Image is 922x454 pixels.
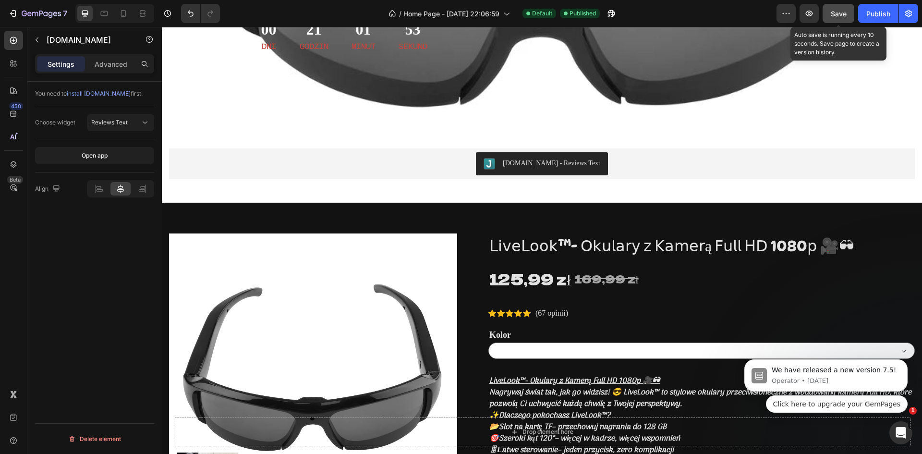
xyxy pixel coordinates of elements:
[314,125,446,148] button: Judge.me - Reviews Text
[181,4,220,23] div: Undo/Redo
[48,59,74,69] p: Settings
[823,4,854,23] button: Save
[99,14,115,25] p: DNI
[190,14,214,25] p: MINUT
[9,102,23,110] div: 450
[889,421,912,444] iframe: Intercom live chat
[730,328,922,428] iframe: Intercom notifications message
[327,301,350,316] legend: Kolor
[831,10,847,18] span: Save
[63,8,67,19] p: 7
[858,4,898,23] button: Publish
[909,407,917,415] span: 1
[138,14,167,25] p: GODZIN
[403,9,499,19] span: Home Page - [DATE] 22:06:59
[328,360,752,383] p: Nagrywaj świat tak, jak go widzisz! 😎 LiveLook™ to stylowe okulary przeciwsłoneczne z wbudowaną k...
[412,242,478,261] div: 169,99 zł
[327,239,410,264] div: 125,99 zł
[47,34,128,46] p: Judge.me
[35,118,75,127] div: Choose widget
[237,14,266,25] p: SEKUND
[4,4,72,23] button: 7
[162,27,922,454] iframe: Design area
[374,281,406,292] p: (67 opinii)
[95,59,127,69] p: Advanced
[87,114,154,131] button: Reviews Text
[35,431,154,447] button: Delete element
[7,176,23,184] div: Beta
[322,131,333,143] img: Judgeme.png
[337,382,449,395] strong: Dlaczego pokochasz LiveLook™?
[341,131,438,141] div: [DOMAIN_NAME] - Reviews Text
[328,348,498,360] u: LiveLook™- Okulary z Kamerą Full HD 1080p 🎥🕶
[82,151,108,160] div: Open app
[35,183,62,196] div: Align
[361,401,412,409] div: Drop element here
[327,207,753,232] h1: 𝖫𝗂𝗏𝖾𝖫𝗈𝗈𝗄™- 𝖮𝗄𝗎𝗅𝖺𝗋𝗒 𝗓 𝖪𝖺𝗆𝖾𝗋ą 𝖥𝗎𝗅𝗅 𝖧Ⅾ 1080𝗉 🎥🕶
[570,9,596,18] span: Published
[532,9,552,18] span: Default
[866,9,890,19] div: Publish
[35,89,154,98] div: You need to first.
[67,90,131,97] span: install [DOMAIN_NAME]
[68,433,121,445] div: Delete element
[91,119,128,126] span: Reviews Text
[399,9,401,19] span: /
[35,147,154,164] button: Open app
